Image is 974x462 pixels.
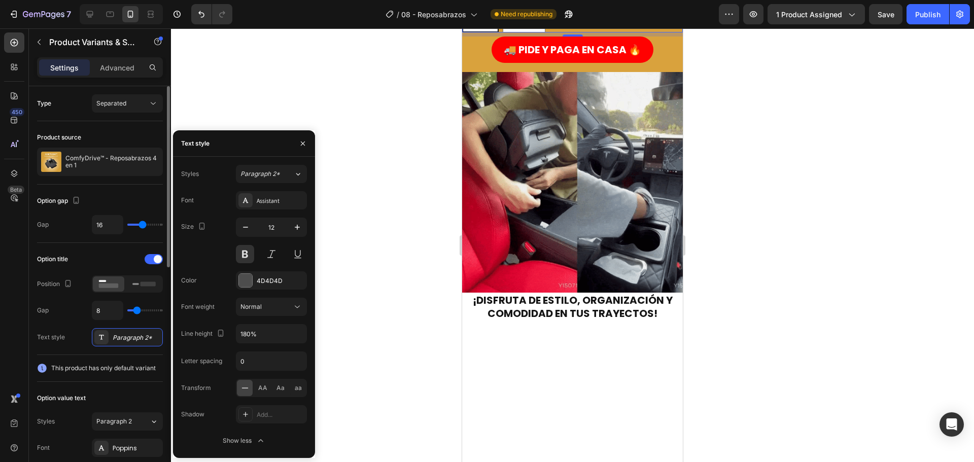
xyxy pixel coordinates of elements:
button: Publish [907,4,949,24]
div: Transform [181,383,211,393]
div: Gap [37,306,49,315]
div: Shadow [181,410,204,419]
div: Open Intercom Messenger [940,412,964,437]
button: Separated [92,94,163,113]
input: Auto [92,301,123,319]
div: Position [37,277,74,291]
span: aa [295,383,302,393]
p: Settings [50,62,79,73]
span: Need republishing [501,10,552,19]
div: Beta [8,186,24,194]
div: Text style [181,139,210,148]
button: Paragraph 2* [236,165,307,183]
div: Poppins [113,444,160,453]
input: Auto [92,216,123,234]
iframe: Design area [462,28,683,462]
span: 1 product assigned [776,9,842,20]
span: Paragraph 2 [96,417,132,426]
span: / [397,9,399,20]
div: Assistant [257,196,304,205]
div: Gap [37,220,49,229]
button: 1 product assigned [768,4,865,24]
div: 4D4D4D [257,276,304,286]
div: Show less [223,436,266,446]
span: Paragraph 2* [240,169,280,179]
div: Undo/Redo [191,4,232,24]
div: Size [181,220,208,234]
span: AA [258,383,267,393]
input: Auto [236,352,306,370]
button: Normal [236,298,307,316]
div: 450 [10,108,24,116]
div: Text style [37,333,65,342]
span: This product has only default variant [51,363,156,373]
div: Font weight [181,302,215,311]
div: Product source [37,133,81,142]
div: Option title [37,255,68,264]
div: Option gap [37,194,82,208]
div: Font [181,196,194,205]
div: Option value text [37,394,86,403]
p: ComfyDrive™ - Reposabrazos 4 en 1 [65,155,159,169]
div: Font [37,443,50,452]
div: Type [37,99,51,108]
span: Save [878,10,894,19]
p: Product Variants & Swatches [49,36,135,48]
span: Separated [96,99,126,107]
img: product feature img [41,152,61,172]
p: 7 [66,8,71,20]
div: Styles [37,417,55,426]
button: Save [869,4,902,24]
div: Color [181,276,197,285]
span: Normal [240,303,262,310]
div: Letter spacing [181,357,222,366]
button: Show less [181,432,307,450]
div: Styles [181,169,199,179]
div: Add... [257,410,304,419]
div: Line height [181,327,227,341]
button: 7 [4,4,76,24]
p: Advanced [100,62,134,73]
div: Paragraph 2* [113,333,160,342]
span: 08 - Reposabrazos [401,9,466,20]
input: Auto [236,325,306,343]
div: Publish [915,9,941,20]
button: Paragraph 2 [92,412,163,431]
span: Aa [276,383,285,393]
